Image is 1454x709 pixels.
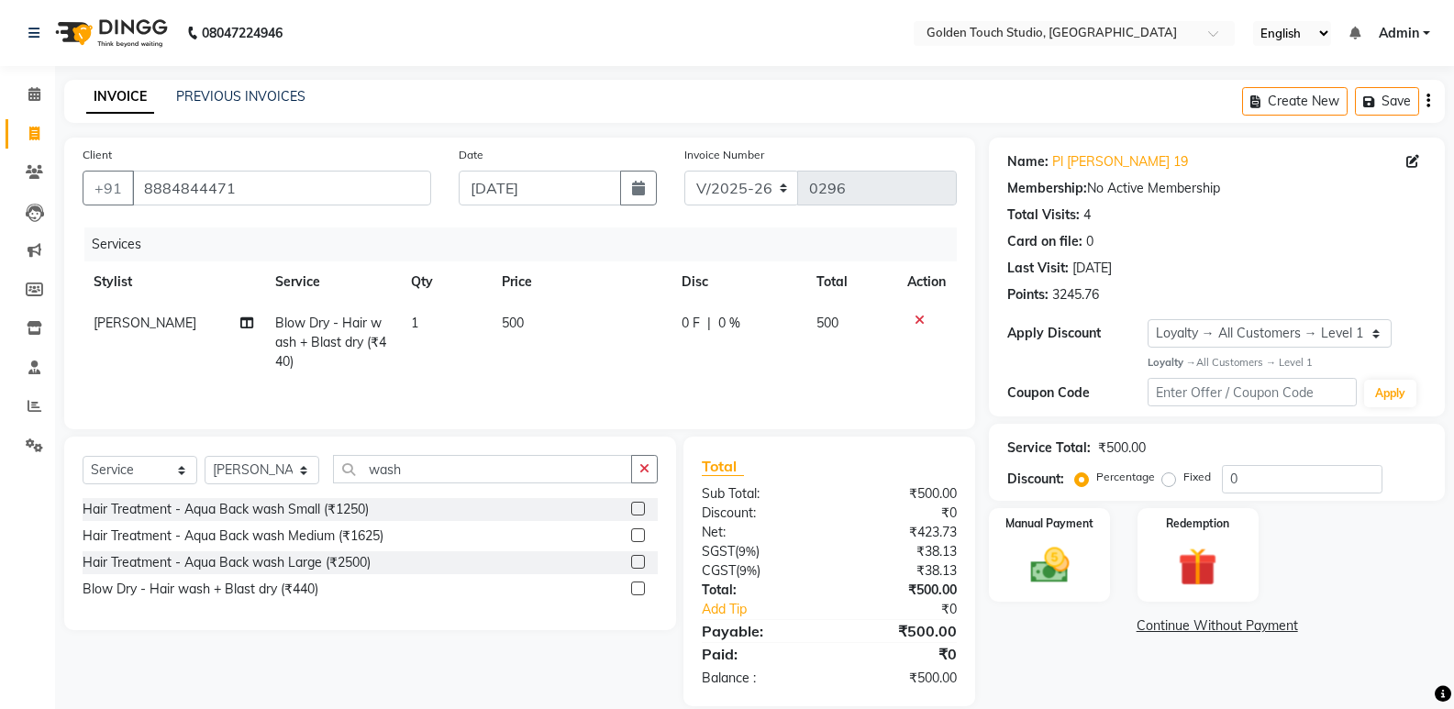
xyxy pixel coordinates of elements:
[829,504,971,523] div: ₹0
[718,314,740,333] span: 0 %
[1148,356,1196,369] strong: Loyalty →
[1148,378,1357,406] input: Enter Offer / Coupon Code
[1005,515,1093,532] label: Manual Payment
[400,261,491,303] th: Qty
[83,147,112,163] label: Client
[829,523,971,542] div: ₹423.73
[702,543,735,559] span: SGST
[1007,179,1426,198] div: No Active Membership
[84,227,971,261] div: Services
[829,542,971,561] div: ₹38.13
[738,544,756,559] span: 9%
[684,147,764,163] label: Invoice Number
[1007,179,1087,198] div: Membership:
[688,523,829,542] div: Net:
[1052,285,1099,305] div: 3245.76
[132,171,431,205] input: Search by Name/Mobile/Email/Code
[1007,438,1091,458] div: Service Total:
[83,500,369,519] div: Hair Treatment - Aqua Back wash Small (₹1250)
[1052,152,1188,172] a: Pl [PERSON_NAME] 19
[1242,87,1348,116] button: Create New
[491,261,671,303] th: Price
[83,580,318,599] div: Blow Dry - Hair wash + Blast dry (₹440)
[707,314,711,333] span: |
[459,147,483,163] label: Date
[1007,259,1069,278] div: Last Visit:
[1072,259,1112,278] div: [DATE]
[47,7,172,59] img: logo
[333,455,632,483] input: Search or Scan
[1096,469,1155,485] label: Percentage
[896,261,957,303] th: Action
[1364,380,1416,407] button: Apply
[688,643,829,665] div: Paid:
[1007,205,1080,225] div: Total Visits:
[688,581,829,600] div: Total:
[829,561,971,581] div: ₹38.13
[176,88,305,105] a: PREVIOUS INVOICES
[1086,232,1093,251] div: 0
[688,504,829,523] div: Discount:
[829,669,971,688] div: ₹500.00
[1007,470,1064,489] div: Discount:
[688,561,829,581] div: ( )
[993,616,1441,636] a: Continue Without Payment
[688,669,829,688] div: Balance :
[688,620,829,642] div: Payable:
[1007,232,1082,251] div: Card on file:
[83,171,134,205] button: +91
[264,261,400,303] th: Service
[1083,205,1091,225] div: 4
[83,261,264,303] th: Stylist
[86,81,154,114] a: INVOICE
[829,643,971,665] div: ₹0
[1007,383,1147,403] div: Coupon Code
[1166,515,1229,532] label: Redemption
[829,620,971,642] div: ₹500.00
[83,526,383,546] div: Hair Treatment - Aqua Back wash Medium (₹1625)
[805,261,896,303] th: Total
[1148,355,1426,371] div: All Customers → Level 1
[83,553,371,572] div: Hair Treatment - Aqua Back wash Large (₹2500)
[1018,543,1082,588] img: _cash.svg
[275,315,386,370] span: Blow Dry - Hair wash + Blast dry (₹440)
[702,562,736,579] span: CGST
[202,7,283,59] b: 08047224946
[682,314,700,333] span: 0 F
[1007,152,1049,172] div: Name:
[1166,543,1229,592] img: _gift.svg
[853,600,971,619] div: ₹0
[688,542,829,561] div: ( )
[502,315,524,331] span: 500
[688,484,829,504] div: Sub Total:
[94,315,196,331] span: [PERSON_NAME]
[1379,24,1419,43] span: Admin
[671,261,806,303] th: Disc
[1355,87,1419,116] button: Save
[1007,324,1147,343] div: Apply Discount
[1183,469,1211,485] label: Fixed
[1098,438,1146,458] div: ₹500.00
[739,563,757,578] span: 9%
[829,484,971,504] div: ₹500.00
[688,600,853,619] a: Add Tip
[702,457,744,476] span: Total
[1007,285,1049,305] div: Points:
[829,581,971,600] div: ₹500.00
[816,315,838,331] span: 500
[411,315,418,331] span: 1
